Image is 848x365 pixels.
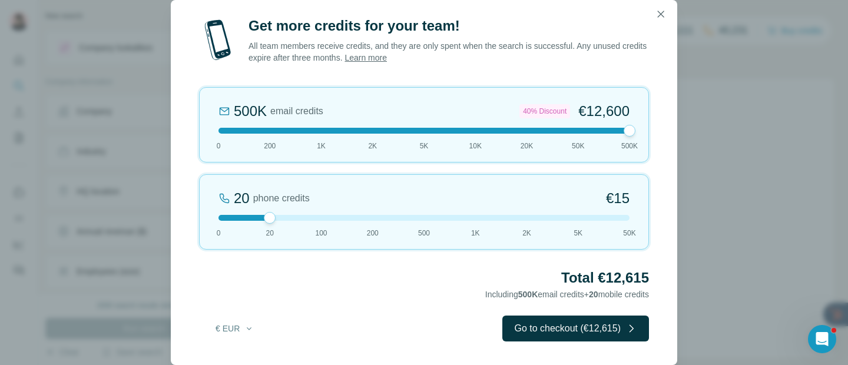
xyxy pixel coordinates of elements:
[621,141,638,151] span: 500K
[418,228,430,238] span: 500
[420,141,429,151] span: 5K
[234,189,250,208] div: 20
[589,290,598,299] span: 20
[249,40,649,64] p: All team members receive credits, and they are only spent when the search is successful. Any unus...
[317,141,326,151] span: 1K
[217,228,221,238] span: 0
[217,141,221,151] span: 0
[519,104,570,118] div: 40% Discount
[253,191,310,205] span: phone credits
[367,228,379,238] span: 200
[485,290,649,299] span: Including email credits + mobile credits
[264,141,276,151] span: 200
[199,16,237,64] img: mobile-phone
[469,141,482,151] span: 10K
[574,228,582,238] span: 5K
[502,316,649,341] button: Go to checkout (€12,615)
[368,141,377,151] span: 2K
[315,228,327,238] span: 100
[808,325,836,353] iframe: Intercom live chat
[578,102,630,121] span: €12,600
[270,104,323,118] span: email credits
[234,102,267,121] div: 500K
[344,53,387,62] a: Learn more
[623,228,635,238] span: 50K
[572,141,584,151] span: 50K
[199,268,649,287] h2: Total €12,615
[266,228,274,238] span: 20
[518,290,538,299] span: 500K
[606,189,630,208] span: €15
[207,318,262,339] button: € EUR
[522,228,531,238] span: 2K
[471,228,480,238] span: 1K
[521,141,533,151] span: 20K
